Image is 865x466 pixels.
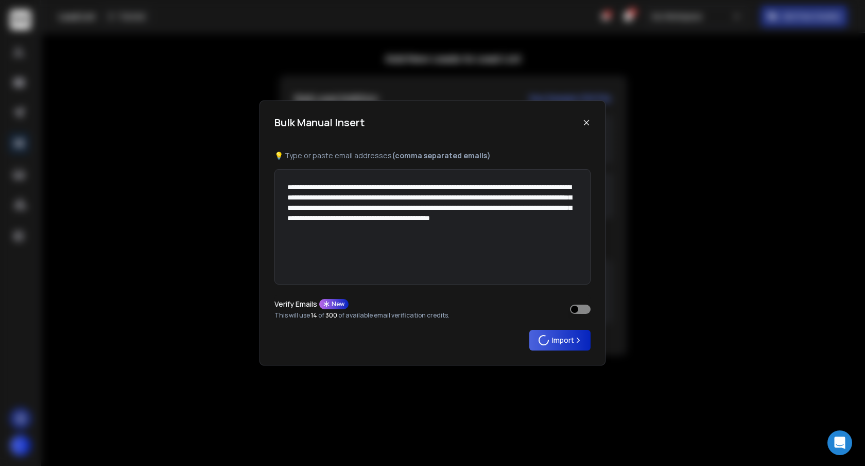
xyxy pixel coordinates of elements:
[529,330,591,351] button: Import
[274,115,365,130] h1: Bulk Manual Insert
[392,151,491,160] b: (comma separated emails)
[311,311,317,320] span: 14
[827,430,852,455] div: Open Intercom Messenger
[274,311,449,320] p: This will use of of available email verification credits.
[274,301,317,308] p: Verify Emails
[325,311,337,320] span: 300
[319,299,349,309] div: New
[274,151,591,161] p: 💡 Type or paste email addresses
